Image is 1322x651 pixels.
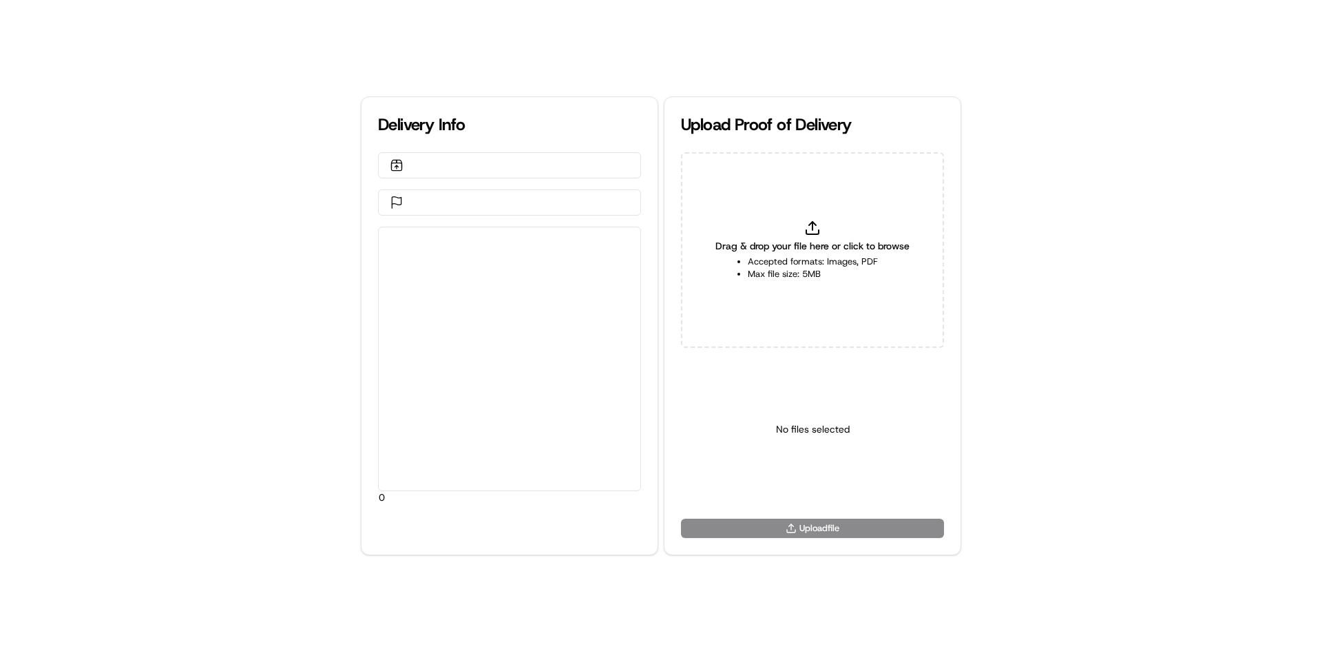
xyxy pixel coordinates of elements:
li: Max file size: 5MB [748,268,878,280]
p: No files selected [776,422,850,436]
span: Drag & drop your file here or click to browse [715,239,910,253]
li: Accepted formats: Images, PDF [748,256,878,268]
div: Delivery Info [378,114,641,136]
div: Upload Proof of Delivery [681,114,944,136]
div: 0 [379,227,640,490]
